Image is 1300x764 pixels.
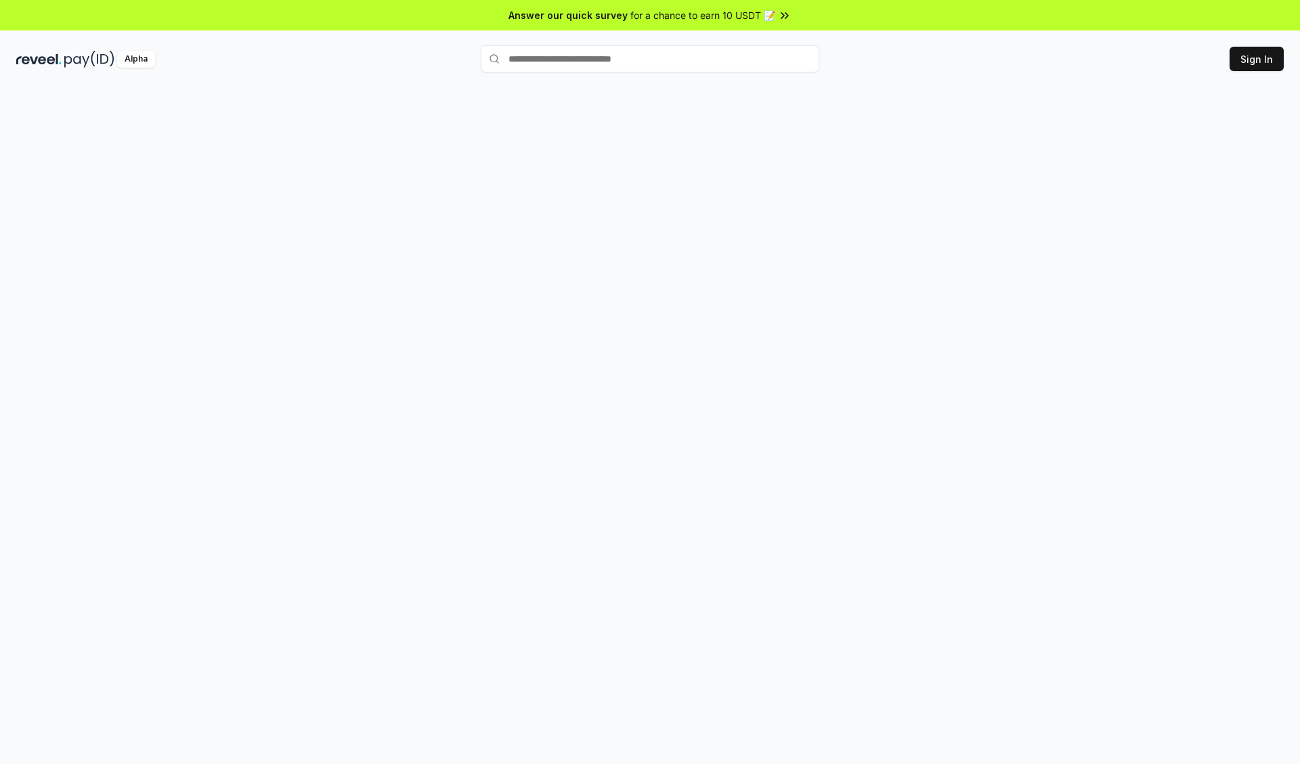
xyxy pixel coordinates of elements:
span: Answer our quick survey [508,8,628,22]
img: reveel_dark [16,51,62,68]
div: Alpha [117,51,155,68]
button: Sign In [1230,47,1284,71]
span: for a chance to earn 10 USDT 📝 [630,8,775,22]
img: pay_id [64,51,114,68]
